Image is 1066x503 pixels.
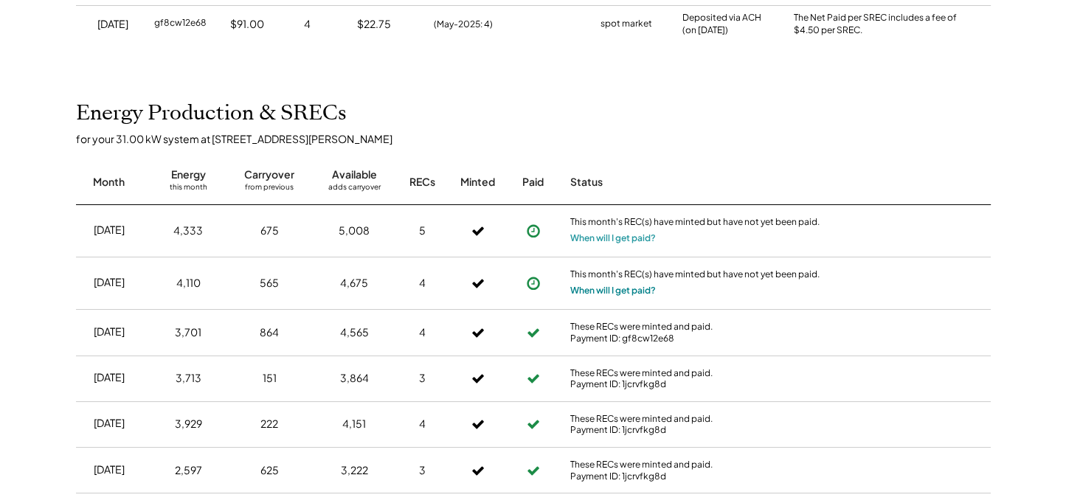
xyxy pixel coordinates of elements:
div: Deposited via ACH (on [DATE]) [682,12,761,37]
div: 4 [419,325,426,340]
div: gf8cw12e68 [154,17,207,32]
div: 3,701 [175,325,201,340]
div: 4,151 [342,417,366,431]
div: 151 [263,371,277,386]
div: spot market [601,17,652,32]
div: $22.75 [357,17,391,32]
div: this month [170,182,207,197]
div: 3,222 [341,463,368,478]
button: Payment approved, but not yet initiated. [522,220,544,242]
div: 4,333 [173,223,203,238]
div: [DATE] [97,17,128,32]
div: 4,675 [340,276,368,291]
div: 3,713 [176,371,201,386]
div: Carryover [244,167,294,182]
div: These RECs were minted and paid. Payment ID: 1jcrvfkg8d [570,413,821,436]
div: Status [570,175,821,190]
div: 3,864 [340,371,369,386]
div: These RECs were minted and paid. Payment ID: 1jcrvfkg8d [570,459,821,482]
button: Payment approved, but not yet initiated. [522,272,544,294]
div: [DATE] [94,462,125,477]
div: 4 [419,276,426,291]
div: These RECs were minted and paid. Payment ID: 1jcrvfkg8d [570,367,821,390]
div: 5 [419,223,426,238]
div: [DATE] [94,370,125,385]
div: Minted [460,175,495,190]
div: The Net Paid per SREC includes a fee of $4.50 per SREC. [794,12,963,37]
div: [DATE] [94,416,125,431]
div: 3 [419,371,426,386]
div: adds carryover [328,182,381,197]
div: Energy [171,167,206,182]
button: When will I get paid? [570,283,656,298]
div: [DATE] [94,325,125,339]
div: [DATE] [94,275,125,290]
div: 4 [304,17,311,32]
div: 3,929 [175,417,202,431]
div: from previous [245,182,294,197]
div: Available [332,167,377,182]
div: This month's REC(s) have minted but have not yet been paid. [570,216,821,231]
button: When will I get paid? [570,231,656,246]
div: 2,597 [175,463,202,478]
div: (May-2025: 4) [434,18,493,31]
div: $91.00 [230,17,264,32]
div: RECs [409,175,435,190]
div: 864 [260,325,279,340]
div: for your 31.00 kW system at [STREET_ADDRESS][PERSON_NAME] [76,132,1006,145]
div: 4,565 [340,325,369,340]
div: 4,110 [176,276,201,291]
div: 625 [260,463,279,478]
div: 222 [260,417,278,431]
div: Paid [522,175,544,190]
h2: Energy Production & SRECs [76,101,347,126]
div: This month's REC(s) have minted but have not yet been paid. [570,268,821,283]
div: Month [93,175,125,190]
div: 3 [419,463,426,478]
div: These RECs were minted and paid. Payment ID: gf8cw12e68 [570,321,821,344]
div: 4 [419,417,426,431]
div: 5,008 [339,223,370,238]
div: 675 [260,223,279,238]
div: 565 [260,276,279,291]
div: [DATE] [94,223,125,237]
